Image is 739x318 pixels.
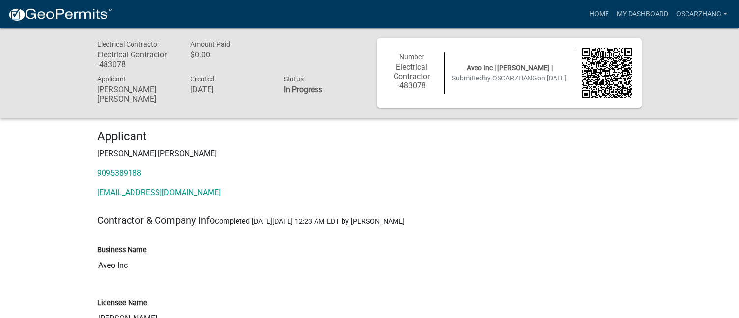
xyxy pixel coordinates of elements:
strong: In Progress [284,85,322,94]
span: Aveo Inc | [PERSON_NAME] | [467,64,553,72]
a: Home [585,5,613,24]
h6: [DATE] [190,85,269,94]
span: by OSCARZHANG [483,74,537,82]
a: [EMAIL_ADDRESS][DOMAIN_NAME] [97,188,221,197]
span: Applicant [97,75,126,83]
a: OSCARZHANG [672,5,731,24]
label: Business Name [97,247,147,254]
span: Status [284,75,304,83]
a: 9095389188 [97,168,141,178]
span: Electrical Contractor [97,40,159,48]
img: QR code [582,48,633,98]
h6: Electrical Contractor -483078 [387,62,437,91]
span: Number [399,53,424,61]
p: [PERSON_NAME] [PERSON_NAME] [97,148,642,159]
h6: [PERSON_NAME] [PERSON_NAME] [97,85,176,104]
h5: Contractor & Company Info [97,214,642,226]
h6: $0.00 [190,50,269,59]
span: Amount Paid [190,40,230,48]
span: Completed [DATE][DATE] 12:23 AM EDT by [PERSON_NAME] [215,217,405,226]
span: Submitted on [DATE] [452,74,567,82]
span: Created [190,75,214,83]
h4: Applicant [97,130,642,144]
label: Licensee Name [97,300,147,307]
a: My Dashboard [613,5,672,24]
h6: Electrical Contractor -483078 [97,50,176,69]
